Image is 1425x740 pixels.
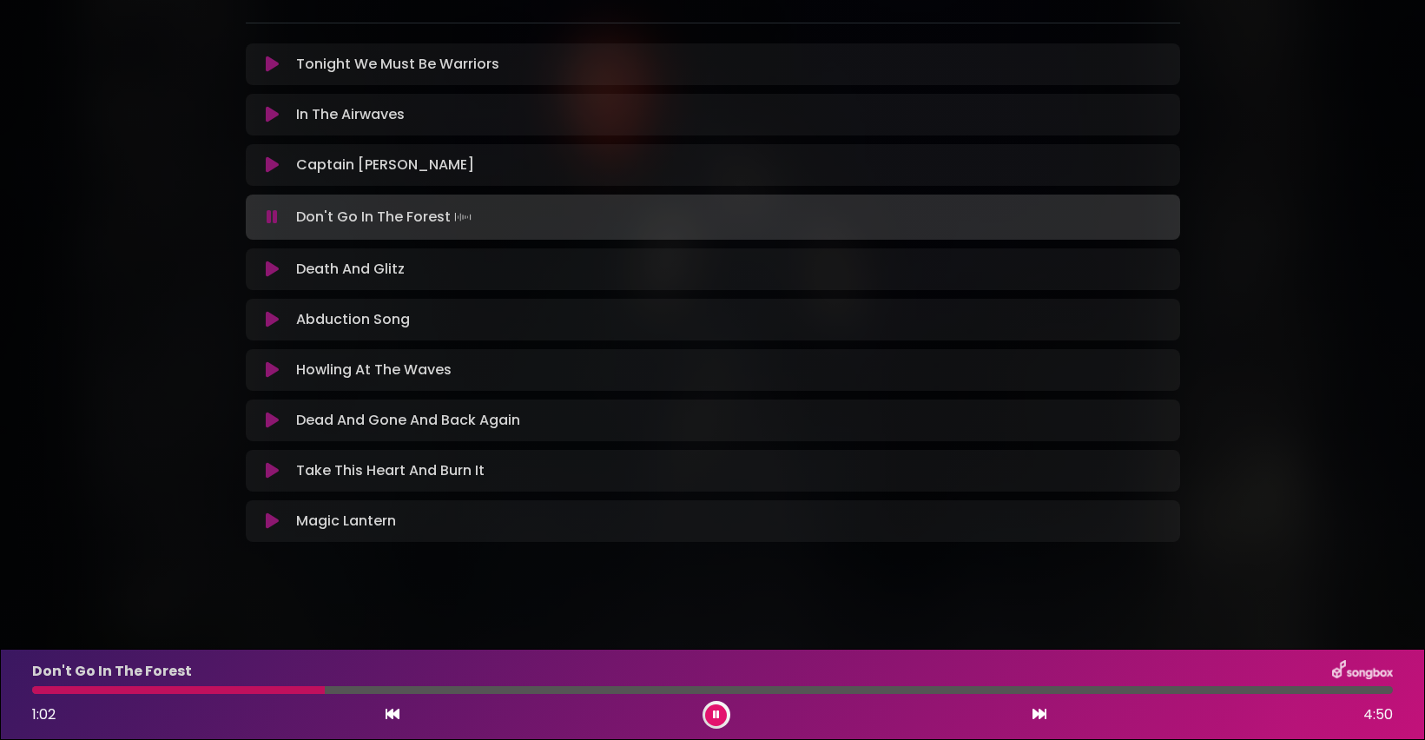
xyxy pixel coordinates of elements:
[296,410,520,431] p: Dead And Gone And Back Again
[296,205,475,229] p: Don't Go In The Forest
[296,309,410,330] p: Abduction Song
[296,511,396,532] p: Magic Lantern
[296,360,452,380] p: Howling At The Waves
[296,259,405,280] p: Death And Glitz
[296,104,405,125] p: In The Airwaves
[296,54,499,75] p: Tonight We Must Be Warriors
[296,460,485,481] p: Take This Heart And Burn It
[296,155,474,175] p: Captain [PERSON_NAME]
[451,205,475,229] img: waveform4.gif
